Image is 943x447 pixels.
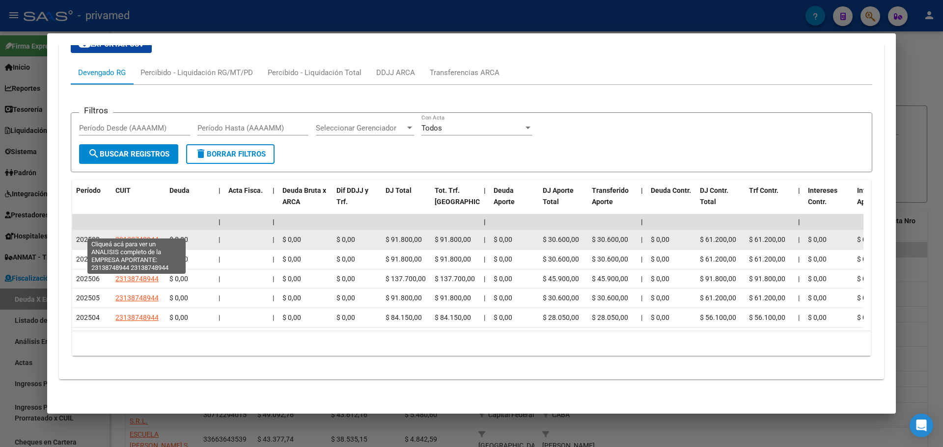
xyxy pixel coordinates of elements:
span: $ 0,00 [651,236,669,243]
span: $ 0,00 [336,275,355,283]
span: $ 91.800,00 [435,236,471,243]
span: | [641,255,642,263]
span: $ 45.900,00 [592,275,628,283]
span: | [641,186,643,194]
div: Percibido - Liquidación RG/MT/PD [140,67,253,78]
button: Buscar Registros [79,144,178,164]
span: 23138748944 [115,255,159,263]
span: $ 0,00 [336,236,355,243]
span: $ 0,00 [808,255,827,263]
span: $ 45.900,00 [543,275,579,283]
span: $ 0,00 [336,314,355,321]
span: 23138748944 [115,275,159,283]
span: | [641,294,642,302]
div: Percibido - Liquidación Total [268,67,361,78]
span: | [798,218,800,226]
span: $ 0,00 [808,314,827,321]
span: | [484,218,486,226]
span: | [484,294,485,302]
datatable-header-cell: Transferido Aporte [588,180,637,223]
span: | [273,186,275,194]
span: $ 0,00 [651,275,669,283]
span: | [273,314,274,321]
datatable-header-cell: Intereses Aporte [853,180,902,223]
span: | [273,236,274,243]
span: | [484,186,486,194]
span: Deuda Bruta x ARCA [282,186,326,206]
datatable-header-cell: Deuda [166,180,215,223]
span: | [798,314,800,321]
span: | [641,275,642,283]
span: | [798,186,800,194]
span: $ 61.200,00 [749,236,785,243]
span: $ 0,00 [336,294,355,302]
span: $ 0,00 [651,314,669,321]
datatable-header-cell: Deuda Contr. [647,180,696,223]
span: $ 30.600,00 [592,255,628,263]
span: $ 91.800,00 [386,255,422,263]
span: $ 0,00 [857,255,876,263]
span: | [641,314,642,321]
span: Trf Contr. [749,186,778,194]
span: $ 30.600,00 [543,294,579,302]
span: $ 0,00 [169,255,188,263]
span: 23138748944 [115,314,159,321]
span: $ 84.150,00 [435,314,471,321]
span: $ 30.600,00 [592,294,628,302]
span: 202505 [76,294,100,302]
span: $ 0,00 [169,236,188,243]
div: Aportes y Contribuciones del Afiliado: 27173401111 [59,12,884,379]
span: $ 0,00 [282,294,301,302]
span: Intereses Contr. [808,186,837,206]
span: $ 91.800,00 [700,275,736,283]
datatable-header-cell: Intereses Contr. [804,180,853,223]
datatable-header-cell: CUIT [111,180,166,223]
span: | [273,218,275,226]
span: Borrar Filtros [195,150,266,158]
div: Open Intercom Messenger [910,414,933,437]
span: $ 0,00 [808,275,827,283]
span: $ 28.050,00 [592,314,628,321]
span: $ 0,00 [282,275,301,283]
span: $ 0,00 [857,236,876,243]
span: $ 0,00 [808,294,827,302]
span: $ 0,00 [494,255,512,263]
span: | [219,186,221,194]
datatable-header-cell: Acta Fisca. [224,180,269,223]
datatable-header-cell: | [215,180,224,223]
div: Transferencias ARCA [430,67,499,78]
span: $ 0,00 [857,294,876,302]
span: Deuda [169,186,190,194]
datatable-header-cell: | [794,180,804,223]
span: | [273,275,274,283]
span: $ 61.200,00 [700,255,736,263]
span: | [484,314,485,321]
div: Devengado RG [78,67,126,78]
span: $ 56.100,00 [700,314,736,321]
span: Dif DDJJ y Trf. [336,186,368,206]
span: | [641,218,643,226]
span: | [798,236,800,243]
h3: Filtros [79,105,113,116]
span: Deuda Aporte [494,186,515,206]
span: | [273,255,274,263]
span: DJ Contr. Total [700,186,728,206]
span: $ 0,00 [494,236,512,243]
span: CUIT [115,186,131,194]
span: $ 0,00 [282,314,301,321]
span: $ 91.800,00 [386,294,422,302]
span: | [219,255,220,263]
span: $ 0,00 [494,314,512,321]
span: DJ Total [386,186,412,194]
span: Transferido Aporte [592,186,629,206]
div: DDJJ ARCA [376,67,415,78]
span: $ 0,00 [282,255,301,263]
span: Intereses Aporte [857,186,887,206]
span: $ 0,00 [169,294,188,302]
datatable-header-cell: Período [72,180,111,223]
span: 23138748944 [115,294,159,302]
datatable-header-cell: Dif DDJJ y Trf. [333,180,382,223]
span: $ 61.200,00 [700,294,736,302]
span: $ 0,00 [808,236,827,243]
span: | [484,275,485,283]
